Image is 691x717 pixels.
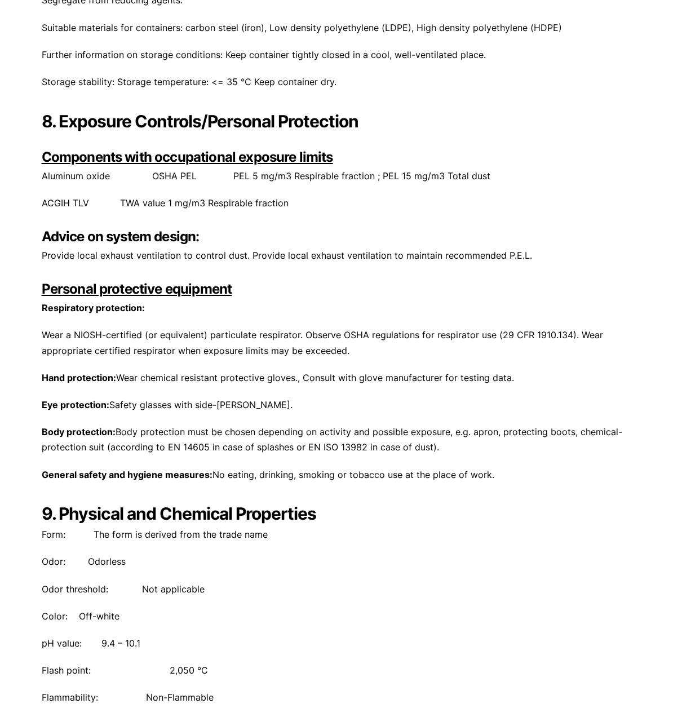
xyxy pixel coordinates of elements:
[42,74,650,90] p: Storage stability: Storage temperature: <= 35 °C Keep container dry.
[42,554,650,569] p: Odor: Odorless
[42,372,116,383] strong: Hand protection:
[42,582,650,597] p: Odor threshold: Not applicable
[42,111,358,131] strong: 8. Exposure Controls/Personal Protection
[42,47,650,63] p: Further information on storage conditions: Keep container tightly closed in a cool, well-ventilat...
[42,663,650,678] p: Flash point: 2,050 °C
[42,281,232,297] strong: Personal protective equipment
[42,196,650,211] p: ACGIH TLV TWA value 1 mg/m3 Respirable fraction
[42,426,116,437] strong: Body protection:
[42,399,109,410] strong: Eye protection:
[42,149,333,165] strong: Components with occupational exposure limits
[42,20,650,36] p: Suitable materials for containers: carbon steel (iron), Low density polyethylene (LDPE), High den...
[42,469,212,480] strong: General safety and hygiene measures:
[42,527,650,542] p: Form: The form is derived from the trade name
[42,503,316,524] strong: 9. Physical and Chemical Properties
[42,228,200,245] strong: Advice on system design:
[42,327,650,358] p: Wear a NIOSH-certified (or equivalent) particulate respirator. Observe OSHA regulations for respi...
[42,370,650,386] p: Wear chemical resistant protective gloves., Consult with glove manufacturer for testing data.
[42,248,650,263] p: Provide local exhaust ventilation to control dust. Provide local exhaust ventilation to maintain ...
[42,424,650,455] p: Body protection must be chosen depending on activity and possible exposure, e.g. apron, protectin...
[42,467,650,483] p: No eating, drinking, smoking or tobacco use at the place of work.
[42,302,145,313] strong: Respiratory protection:
[42,397,650,413] p: Safety glasses with side-[PERSON_NAME].
[42,636,650,651] p: pH value: 9.4 – 10.1
[42,609,650,624] p: Color: Off-white
[42,690,650,705] p: Flammability: Non-Flammable
[42,169,650,184] p: Aluminum oxide OSHA PEL PEL 5 mg/m3 Respirable fraction ; PEL 15 mg/m3 Total dust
